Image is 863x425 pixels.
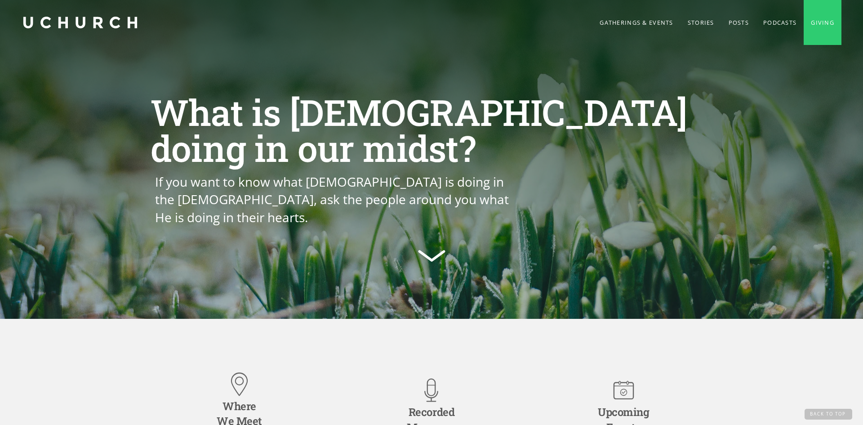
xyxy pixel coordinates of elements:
h1: What is [DEMOGRAPHIC_DATA] doing in our midst? [151,94,712,166]
p: If you want to know what [DEMOGRAPHIC_DATA] is doing in the [DEMOGRAPHIC_DATA], ask the people ar... [155,173,520,226]
a: Back to Top [805,409,852,420]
